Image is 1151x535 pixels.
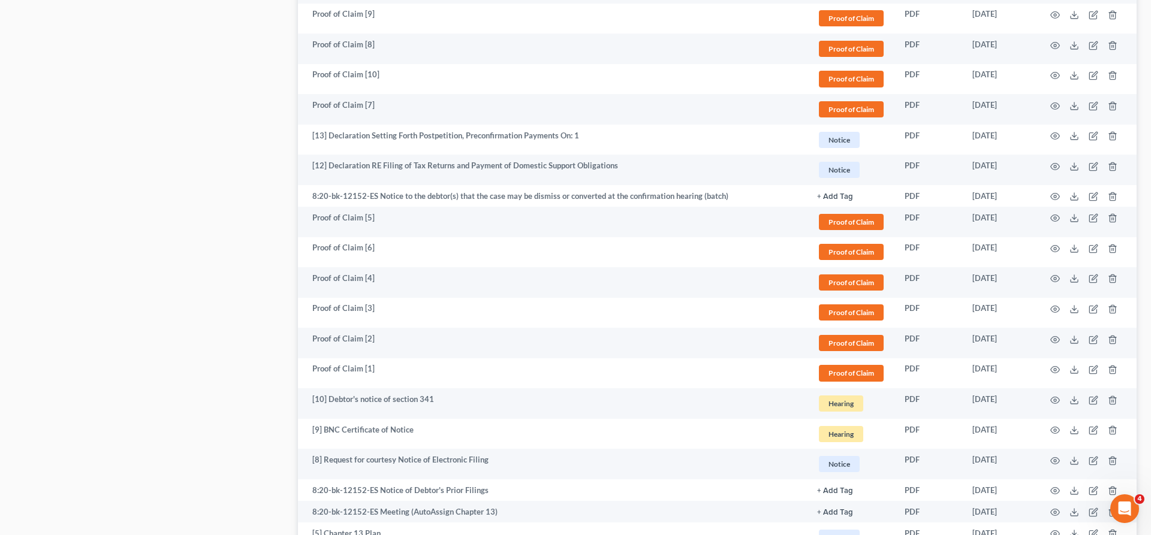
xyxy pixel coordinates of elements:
td: PDF [895,155,963,185]
a: Proof of Claim [817,242,885,262]
a: Notice [817,160,885,180]
a: Hearing [817,424,885,444]
span: Hearing [819,426,863,442]
td: [12] Declaration RE Filing of Tax Returns and Payment of Domestic Support Obligations [298,155,807,185]
td: [10] Debtor's notice of section 341 [298,388,807,419]
td: PDF [895,419,963,449]
td: Proof of Claim [3] [298,298,807,328]
td: PDF [895,479,963,501]
td: PDF [895,267,963,298]
td: [DATE] [963,185,1036,207]
td: [9] BNC Certificate of Notice [298,419,807,449]
td: [DATE] [963,34,1036,64]
td: PDF [895,125,963,155]
td: PDF [895,388,963,419]
td: [DATE] [963,64,1036,95]
td: [DATE] [963,4,1036,34]
span: Notice [819,132,860,148]
a: Notice [817,130,885,150]
td: PDF [895,358,963,389]
td: PDF [895,298,963,328]
a: Proof of Claim [817,39,885,59]
td: [DATE] [963,449,1036,479]
a: Proof of Claim [817,363,885,383]
td: PDF [895,207,963,237]
td: Proof of Claim [7] [298,94,807,125]
td: Proof of Claim [9] [298,4,807,34]
td: [DATE] [963,298,1036,328]
td: PDF [895,185,963,207]
td: PDF [895,449,963,479]
span: Notice [819,456,860,472]
td: [DATE] [963,479,1036,501]
td: Proof of Claim [6] [298,237,807,268]
td: [DATE] [963,328,1036,358]
span: Proof of Claim [819,274,884,291]
td: PDF [895,4,963,34]
a: Proof of Claim [817,8,885,28]
td: [DATE] [963,207,1036,237]
a: Proof of Claim [817,69,885,89]
td: [DATE] [963,125,1036,155]
span: 4 [1135,494,1144,504]
button: + Add Tag [817,509,853,516]
td: [DATE] [963,388,1036,419]
td: [DATE] [963,155,1036,185]
td: [DATE] [963,237,1036,268]
td: PDF [895,328,963,358]
button: + Add Tag [817,193,853,201]
td: 8:20-bk-12152-ES Notice to the debtor(s) that the case may be dismiss or converted at the confirm... [298,185,807,207]
td: [DATE] [963,419,1036,449]
a: Proof of Claim [817,303,885,322]
a: Proof of Claim [817,333,885,353]
iframe: Intercom live chat [1110,494,1139,523]
span: Hearing [819,395,863,412]
a: + Add Tag [817,191,885,202]
span: Proof of Claim [819,214,884,230]
td: Proof of Claim [5] [298,207,807,237]
a: + Add Tag [817,506,885,518]
span: Proof of Claim [819,41,884,57]
a: Proof of Claim [817,273,885,292]
td: 8:20-bk-12152-ES Meeting (AutoAssign Chapter 13) [298,501,807,522]
td: [DATE] [963,267,1036,298]
td: Proof of Claim [1] [298,358,807,389]
a: Proof of Claim [817,212,885,232]
td: PDF [895,34,963,64]
a: Hearing [817,394,885,413]
td: Proof of Claim [4] [298,267,807,298]
span: Proof of Claim [819,101,884,117]
td: PDF [895,501,963,522]
span: Proof of Claim [819,304,884,321]
a: Notice [817,454,885,474]
span: Proof of Claim [819,71,884,87]
td: PDF [895,64,963,95]
td: Proof of Claim [10] [298,64,807,95]
span: Proof of Claim [819,244,884,260]
span: Proof of Claim [819,10,884,26]
td: PDF [895,237,963,268]
td: Proof of Claim [8] [298,34,807,64]
td: [DATE] [963,358,1036,389]
td: [DATE] [963,94,1036,125]
span: Notice [819,162,860,178]
a: Proof of Claim [817,99,885,119]
td: [13] Declaration Setting Forth Postpetition, Preconfirmation Payments On: 1 [298,125,807,155]
td: Proof of Claim [2] [298,328,807,358]
td: 8:20-bk-12152-ES Notice of Debtor's Prior Filings [298,479,807,501]
td: PDF [895,94,963,125]
span: Proof of Claim [819,335,884,351]
span: Proof of Claim [819,365,884,381]
a: + Add Tag [817,485,885,496]
td: [8] Request for courtesy Notice of Electronic Filing [298,449,807,479]
td: [DATE] [963,501,1036,522]
button: + Add Tag [817,487,853,495]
